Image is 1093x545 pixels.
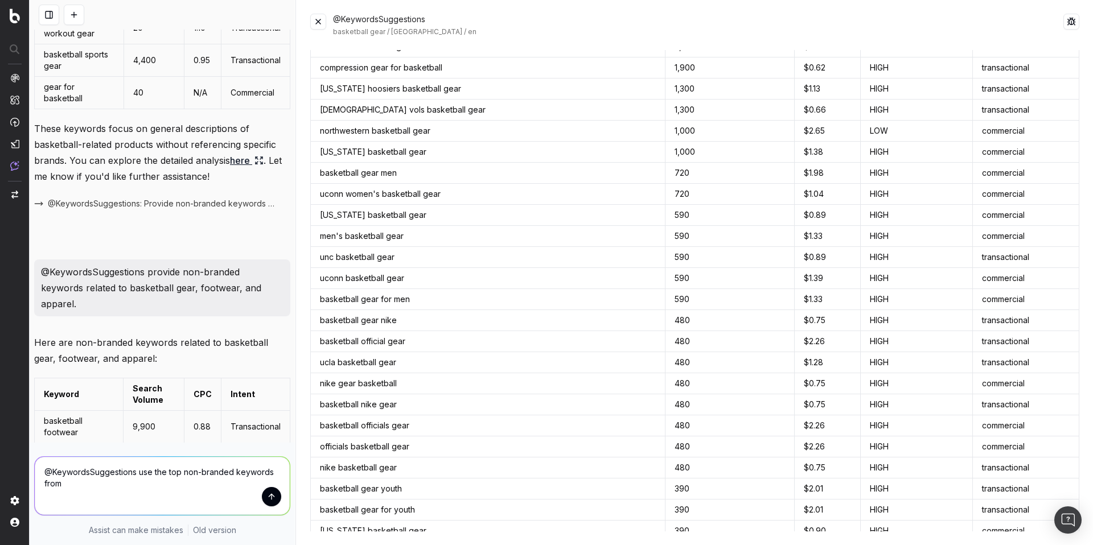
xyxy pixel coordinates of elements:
td: HIGH [860,352,972,373]
td: unc basketball gear [311,247,665,268]
td: men's basketball gear [311,226,665,247]
td: commercial [972,163,1079,184]
td: basketball footwear [35,411,124,443]
td: basketball gear men [311,163,665,184]
td: basketball gear nike [311,310,665,331]
td: $0.75 [795,310,860,331]
span: @KeywordsSuggestions: Provide non-branded keywords related to basketball gear and apparel from [G... [48,198,277,209]
td: CPC [184,378,221,411]
td: 390 [665,521,795,542]
td: [US_STATE] basketball gear [311,205,665,226]
td: gear for basketball [35,77,124,109]
td: basketball officials gear [311,415,665,436]
td: HIGH [860,373,972,394]
a: here [230,152,264,168]
td: HIGH [860,310,972,331]
img: Setting [10,496,19,505]
td: commercial [972,268,1079,289]
td: $1.98 [795,163,860,184]
td: commercial [972,415,1079,436]
textarea: @KeywordsSuggestions use the top non-branded keywords from [35,457,290,515]
td: basketball gear for youth [311,499,665,521]
td: 480 [665,457,795,478]
td: 480 [665,436,795,457]
td: HIGH [860,289,972,310]
td: transactional [972,352,1079,373]
td: $0.75 [795,373,860,394]
td: HIGH [860,415,972,436]
img: Switch project [11,191,18,199]
td: transactional [972,457,1079,478]
td: $2.26 [795,331,860,352]
td: commercial [972,289,1079,310]
td: HIGH [860,521,972,542]
td: commercial [972,121,1079,142]
div: @KeywordsSuggestions [333,14,1063,36]
td: 1,000 [665,121,795,142]
td: 590 [665,289,795,310]
img: My account [10,518,19,527]
img: Activation [10,117,19,127]
img: Assist [10,161,19,171]
td: 480 [665,394,795,415]
td: nike gear basketball [311,373,665,394]
td: 0.88 [184,411,221,443]
td: transactional [972,79,1079,100]
div: basketball gear / [GEOGRAPHIC_DATA] / en [333,27,1063,36]
p: @KeywordsSuggestions provide non-branded keywords related to basketball gear, footwear, and apparel. [41,264,283,312]
p: Assist can make mistakes [89,525,183,536]
td: Search Volume [124,378,184,411]
td: HIGH [860,57,972,79]
td: ucla basketball gear [311,352,665,373]
td: $0.89 [795,247,860,268]
td: 480 [665,310,795,331]
td: $0.89 [795,205,860,226]
td: commercial [972,436,1079,457]
td: basketball gear for men [311,289,665,310]
td: 590 [665,226,795,247]
td: HIGH [860,457,972,478]
a: Old version [193,525,236,536]
td: HIGH [860,142,972,163]
td: [US_STATE] basketball gear [311,521,665,542]
td: HIGH [860,205,972,226]
img: Intelligence [10,95,19,105]
td: HIGH [860,394,972,415]
td: transactional [972,331,1079,352]
td: 480 [665,352,795,373]
td: uconn women's basketball gear [311,184,665,205]
td: $1.33 [795,289,860,310]
td: transactional [972,247,1079,268]
td: HIGH [860,184,972,205]
td: 40 [124,77,184,109]
td: officials basketball gear [311,436,665,457]
td: $2.01 [795,499,860,521]
td: 590 [665,247,795,268]
td: 480 [665,415,795,436]
td: HIGH [860,268,972,289]
td: 1,000 [665,142,795,163]
td: HIGH [860,79,972,100]
td: N/A [184,77,221,109]
img: Botify logo [10,9,20,23]
td: LOW [860,121,972,142]
td: commercial [972,142,1079,163]
td: uconn basketball gear [311,268,665,289]
td: northwestern basketball gear [311,121,665,142]
td: transactional [972,57,1079,79]
td: Transactional [221,44,290,77]
td: nike basketball gear [311,457,665,478]
p: These keywords focus on general descriptions of basketball-related products without referencing s... [34,121,290,184]
td: $2.26 [795,415,860,436]
td: 390 [665,499,795,521]
td: transactional [972,499,1079,521]
td: 480 [665,373,795,394]
td: Intent [221,378,290,411]
td: 590 [665,205,795,226]
td: basketball sports gear [35,44,124,77]
td: [US_STATE] hoosiers basketball gear [311,79,665,100]
td: compression gear for basketball [311,57,665,79]
td: 720 [665,184,795,205]
td: 4,400 [124,44,184,77]
td: $2.65 [795,121,860,142]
